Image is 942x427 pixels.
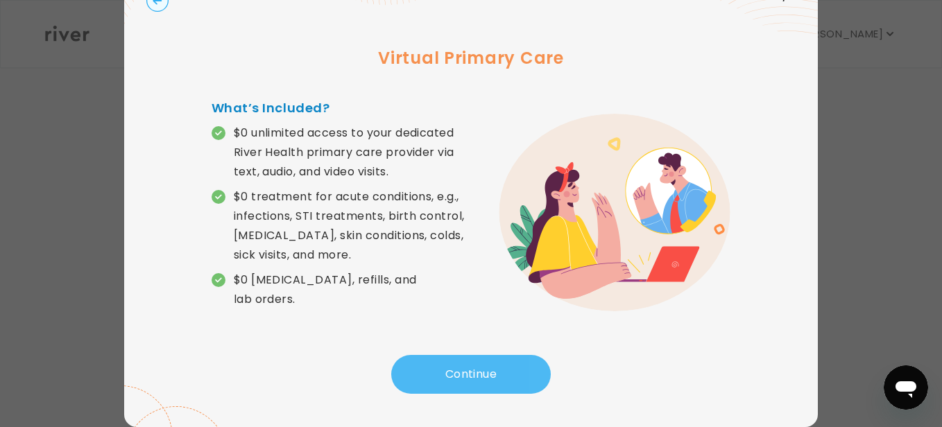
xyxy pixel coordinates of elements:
h3: Virtual Primary Care [146,46,796,71]
iframe: Button to launch messaging window [884,365,928,410]
button: Continue [391,355,551,394]
p: $0 treatment for acute conditions, e.g., infections, STI treatments, birth control, [MEDICAL_DATA... [234,187,471,265]
img: error graphic [499,114,730,311]
p: $0 unlimited access to your dedicated River Health primary care provider via text, audio, and vid... [234,123,471,182]
p: $0 [MEDICAL_DATA], refills, and lab orders. [234,270,471,309]
h4: What’s Included? [212,98,471,118]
